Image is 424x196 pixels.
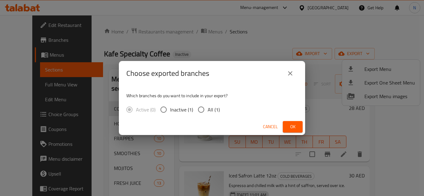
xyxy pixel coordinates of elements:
button: Ok [283,121,303,133]
span: Cancel [263,123,278,131]
button: close [283,66,298,81]
span: Ok [288,123,298,131]
h2: Choose exported branches [126,68,209,78]
p: Which branches do you want to include in your export? [126,93,298,99]
span: Active (0) [136,106,156,113]
span: All (1) [208,106,220,113]
span: Inactive (1) [170,106,193,113]
button: Cancel [260,121,280,133]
